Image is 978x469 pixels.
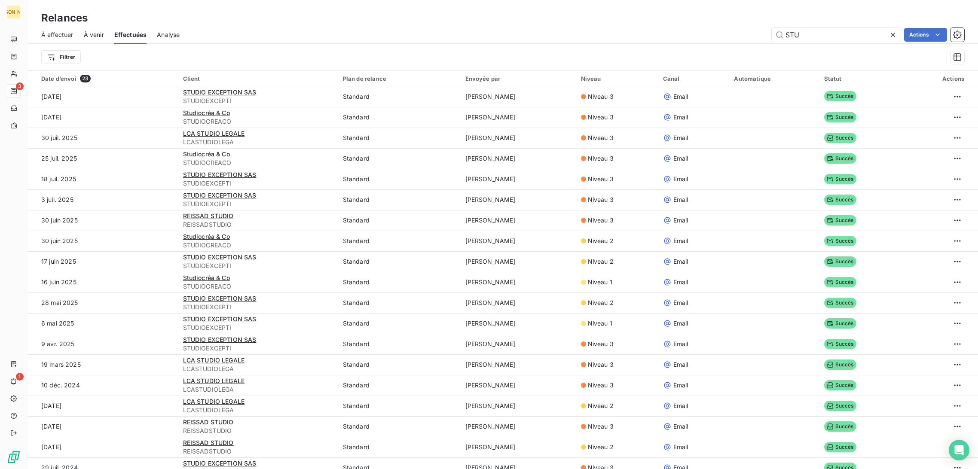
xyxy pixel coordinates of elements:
td: [PERSON_NAME] [460,416,576,437]
td: 30 juin 2025 [28,231,178,251]
div: Canal [663,75,724,82]
button: Filtrer [41,50,81,64]
span: À venir [84,30,104,39]
td: Standard [338,231,460,251]
span: Email [673,237,688,245]
span: 1 [16,373,24,381]
span: STUDIO EXCEPTION SAS [183,295,257,302]
td: 25 juil. 2025 [28,148,178,169]
span: Email [673,422,688,431]
td: [PERSON_NAME] [460,313,576,334]
span: REISSAD STUDIO [183,439,234,446]
td: Standard [338,292,460,313]
span: STUDIOEXCEPTI [183,344,333,353]
div: [PERSON_NAME] [7,5,21,19]
span: Email [673,278,688,286]
td: 28 mai 2025 [28,292,178,313]
button: Actions [904,28,947,42]
td: [DATE] [28,416,178,437]
td: 30 juin 2025 [28,210,178,231]
span: LCA STUDIO LEGALE [183,377,245,384]
td: 9 avr. 2025 [28,334,178,354]
span: Studiocréa & Co [183,274,230,281]
td: [DATE] [28,86,178,107]
span: LCASTUDIOLEGA [183,385,333,394]
span: STUDIOEXCEPTI [183,323,333,332]
td: Standard [338,107,460,128]
td: Standard [338,128,460,148]
span: Succès [824,401,856,411]
span: STUDIOEXCEPTI [183,97,333,105]
div: Open Intercom Messenger [949,440,969,460]
span: Effectuées [114,30,147,39]
div: Plan de relance [343,75,455,82]
span: REISSAD STUDIO [183,418,234,426]
td: 10 déc. 2024 [28,375,178,396]
span: Succès [824,339,856,349]
span: LCA STUDIO LEGALE [183,398,245,405]
span: Niveau 2 [588,257,614,266]
div: Actions [905,75,965,82]
td: Standard [338,251,460,272]
span: STUDIOEXCEPTI [183,200,333,208]
span: Succès [824,91,856,101]
span: Email [673,134,688,142]
span: REISSAD STUDIO [183,212,234,219]
span: Email [673,216,688,225]
td: [PERSON_NAME] [460,210,576,231]
span: Studiocréa & Co [183,150,230,158]
span: Succès [824,318,856,329]
span: Niveau 2 [588,298,614,307]
span: Succès [824,153,856,164]
span: Succès [824,195,856,205]
span: Email [673,257,688,266]
span: 3 [16,82,24,90]
span: Niveau 1 [588,319,612,328]
span: Email [673,154,688,163]
span: LCA STUDIO LEGALE [183,356,245,364]
span: Email [673,175,688,183]
td: [PERSON_NAME] [460,231,576,251]
span: À effectuer [41,30,73,39]
td: [PERSON_NAME] [460,86,576,107]
span: REISSADSTUDIO [183,447,333,456]
span: Succès [824,256,856,267]
span: STUDIOCREACO [183,282,333,291]
td: Standard [338,189,460,210]
span: LCASTUDIOLEGA [183,138,333,146]
span: Niveau 3 [588,381,614,390]
span: Email [673,113,688,122]
span: Studiocréa & Co [183,233,230,240]
span: Niveau 2 [588,402,614,410]
span: Succès [824,421,856,432]
span: STUDIOCREACO [183,158,333,167]
td: [DATE] [28,437,178,457]
td: [PERSON_NAME] [460,128,576,148]
span: Niveau 2 [588,443,614,451]
span: Succès [824,236,856,246]
span: STUDIO EXCEPTION SAS [183,171,257,178]
span: Client [183,75,200,82]
span: Niveau 3 [588,195,614,204]
span: Niveau 3 [588,113,614,122]
span: STUDIOEXCEPTI [183,262,333,270]
span: STUDIOEXCEPTI [183,303,333,311]
span: LCASTUDIOLEGA [183,365,333,373]
span: STUDIO EXCEPTION SAS [183,88,257,96]
span: Niveau 3 [588,216,614,225]
td: Standard [338,272,460,292]
span: Niveau 3 [588,175,614,183]
span: Succès [824,133,856,143]
span: Email [673,340,688,348]
div: Niveau [581,75,653,82]
td: Standard [338,313,460,334]
span: Niveau 2 [588,237,614,245]
span: Niveau 1 [588,278,612,286]
td: 3 juil. 2025 [28,189,178,210]
td: [PERSON_NAME] [460,292,576,313]
span: Niveau 3 [588,422,614,431]
td: [PERSON_NAME] [460,169,576,189]
span: STUDIOCREACO [183,117,333,126]
span: Niveau 3 [588,360,614,369]
span: Email [673,381,688,390]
